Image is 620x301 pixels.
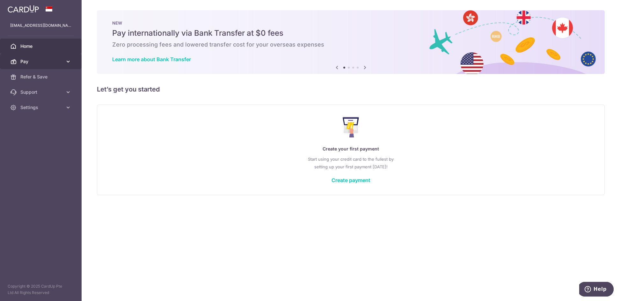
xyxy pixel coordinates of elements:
span: Refer & Save [20,74,62,80]
span: Settings [20,104,62,111]
h5: Let’s get you started [97,84,605,94]
a: Create payment [332,177,370,183]
span: Support [20,89,62,95]
iframe: Opens a widget where you can find more information [579,282,614,298]
h6: Zero processing fees and lowered transfer cost for your overseas expenses [112,41,589,48]
span: Help [14,4,27,10]
img: Bank transfer banner [97,10,605,74]
img: Make Payment [343,117,359,137]
p: Start using your credit card to the fullest by setting up your first payment [DATE]! [110,155,592,171]
p: [EMAIL_ADDRESS][DOMAIN_NAME] [10,22,71,29]
p: Create your first payment [110,145,592,153]
span: Pay [20,58,62,65]
a: Learn more about Bank Transfer [112,56,191,62]
h5: Pay internationally via Bank Transfer at $0 fees [112,28,589,38]
p: NEW [112,20,589,26]
img: CardUp [8,5,39,13]
span: Home [20,43,62,49]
